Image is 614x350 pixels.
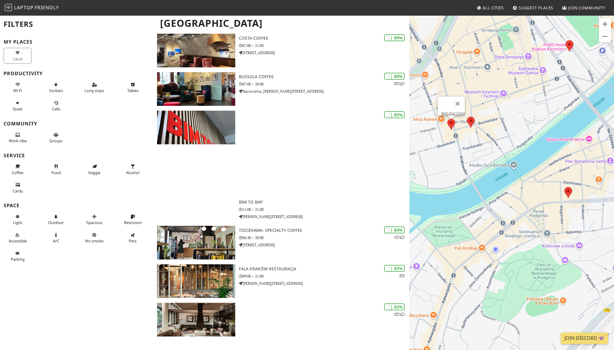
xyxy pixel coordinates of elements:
span: Video/audio calls [52,106,60,112]
div: | 85% [384,111,405,118]
img: LaptopFriendly [5,4,12,11]
span: Food [51,170,61,175]
span: Natural light [13,220,22,225]
span: Restroom [124,220,142,225]
h1: [GEOGRAPHIC_DATA] [155,15,408,32]
img: Costa Coffee [157,34,235,67]
p: [STREET_ADDRESS] [239,50,409,56]
div: | 82% [384,303,405,310]
p: 06:30 – 20:00 [239,235,409,241]
button: Accessible [4,230,32,246]
button: Alcohol [119,161,147,177]
img: BIM TO BAP [157,111,235,144]
h3: My Places [4,39,150,45]
button: Veggie [80,161,108,177]
a: BonJour Cava [441,111,465,115]
a: LaptopFriendly LaptopFriendly [5,3,59,13]
p: 2 1 [394,81,405,87]
span: Laptop [14,4,34,11]
button: Work vibe [4,130,32,146]
button: Restroom [119,212,147,228]
h2: Filters [4,15,150,33]
span: Accessible [9,238,27,244]
div: | 83% [384,265,405,272]
a: Bussola Coffee | 88% 21 Bussola Coffee 07:00 – 20:00 Starowiślna, [PERSON_NAME][STREET_ADDRESS] [153,72,409,106]
button: Wi-Fi [4,80,32,96]
a: Fala Kraków Restauracja | 83% 2 Fala Kraków Restauracja 09:00 – 21:00 [PERSON_NAME][STREET_ADDRESS] [153,264,409,298]
span: Stable Wi-Fi [13,88,22,93]
button: Food [42,161,70,177]
span: Credit cards [13,188,23,194]
button: Groups [42,130,70,146]
img: MAK Bread&Coffee [157,303,235,336]
p: [STREET_ADDRESS] [239,242,409,248]
p: 07:00 – 21:00 [239,43,409,48]
span: Outdoor area [48,220,64,225]
span: Veggie [88,170,100,175]
button: A/C [42,230,70,246]
span: Work-friendly tables [127,88,138,93]
h3: Service [4,153,150,158]
img: Tociekawa- Specialty Coffee [157,226,235,259]
h3: Community [4,121,150,127]
button: Light [4,212,32,228]
button: Calls [42,98,70,114]
span: Long stays [85,88,104,93]
span: Power sockets [49,88,63,93]
span: Friendly [35,4,59,11]
button: Zoom indietro [599,30,611,42]
button: Chiudi [450,97,465,111]
a: BIM TO BAP | 85% BIM TO BAP 11:00 – 21:00 [PERSON_NAME][STREET_ADDRESS] [153,111,409,221]
span: Parking [11,256,25,262]
h3: Space [4,203,150,208]
span: Pet friendly [129,238,137,244]
p: [PERSON_NAME][STREET_ADDRESS] [239,281,409,286]
span: Spacious [86,220,102,225]
button: Quiet [4,98,32,114]
img: Bussola Coffee [157,72,235,106]
span: Join Community [568,5,605,11]
button: Parking [4,248,32,264]
span: Air conditioned [53,238,59,244]
span: Coffee [12,170,23,175]
h3: Bussola Coffee [239,74,409,79]
div: | 88% [384,73,405,80]
p: 11:00 – 21:00 [239,207,409,212]
span: All Cities [483,5,504,11]
span: Quiet [13,106,23,112]
img: Fala Kraków Restauracja [157,264,235,298]
button: Spacious [80,212,108,228]
button: Pets [119,230,147,246]
p: Starowiślna, [PERSON_NAME][STREET_ADDRESS] [239,88,409,94]
span: Suggest Places [519,5,554,11]
h3: Productivity [4,71,150,76]
span: Alcohol [126,170,139,175]
p: 2 [399,273,405,279]
p: 07:00 – 20:00 [239,81,409,87]
button: Tables [119,80,147,96]
button: Cards [4,180,32,196]
a: Tociekawa- Specialty Coffee | 84% 11 Tociekawa- Specialty Coffee 06:30 – 20:00 [STREET_ADDRESS] [153,226,409,259]
button: Coffee [4,161,32,177]
h3: Fala Kraków Restauracja [239,266,409,272]
h3: BIM TO BAP [239,200,409,205]
p: 2 1 [394,312,405,317]
p: 09:00 – 21:00 [239,273,409,279]
a: Suggest Places [510,2,556,13]
p: [PERSON_NAME][STREET_ADDRESS] [239,214,409,220]
h3: Tociekawa- Specialty Coffee [239,228,409,233]
span: Group tables [49,138,63,143]
button: Long stays [80,80,108,96]
a: All Cities [474,2,506,13]
button: Outdoor [42,212,70,228]
span: Smoke free [85,238,103,244]
span: People working [9,138,27,143]
button: Sockets [42,80,70,96]
a: Join Community [560,2,607,13]
p: 1 1 [394,235,405,240]
a: Costa Coffee | 89% Costa Coffee 07:00 – 21:00 [STREET_ADDRESS] [153,34,409,67]
button: Zoom avanti [599,18,611,30]
div: | 84% [384,226,405,233]
button: No smoke [80,230,108,246]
